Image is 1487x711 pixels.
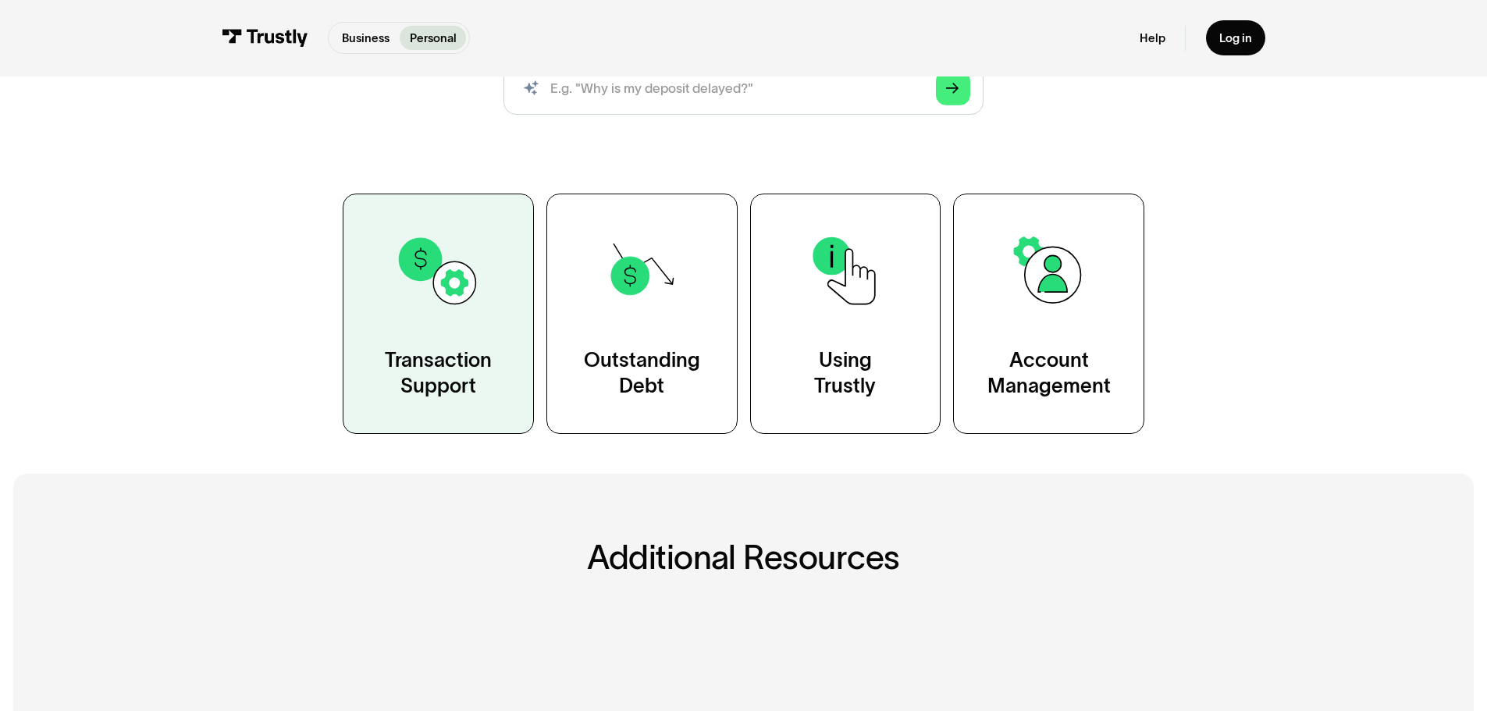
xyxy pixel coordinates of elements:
[953,194,1144,433] a: AccountManagement
[410,30,457,47] p: Personal
[400,26,466,50] a: Personal
[814,347,876,400] div: Using Trustly
[222,29,308,47] img: Trustly Logo
[342,30,390,47] p: Business
[987,347,1111,400] div: Account Management
[546,194,738,433] a: OutstandingDebt
[1219,30,1252,45] div: Log in
[750,194,941,433] a: UsingTrustly
[503,62,984,115] input: search
[584,347,700,400] div: Outstanding Debt
[1140,30,1165,45] a: Help
[1206,20,1265,55] a: Log in
[343,194,534,433] a: TransactionSupport
[332,26,399,50] a: Business
[385,347,492,400] div: Transaction Support
[503,62,984,115] form: Search
[263,539,1223,576] h2: Additional Resources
